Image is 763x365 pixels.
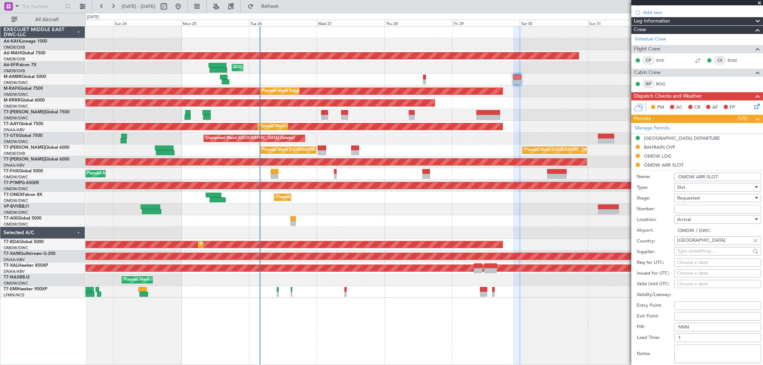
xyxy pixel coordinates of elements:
[656,57,672,64] a: SVK
[4,115,28,121] a: OMDW/DWC
[637,324,674,331] label: FIR:
[4,169,43,173] a: T7-FHXGlobal 5000
[4,287,18,291] span: T7-EMI
[524,145,644,156] div: Planned Maint [GEOGRAPHIC_DATA] ([GEOGRAPHIC_DATA] Intl)
[634,69,661,77] span: Cabin Crew
[4,157,45,162] span: T7-[PERSON_NAME]
[637,259,674,266] label: Req for UTC:
[4,193,23,197] span: T7-ONEX
[637,334,674,341] label: Lead Time:
[588,20,655,26] div: Sun 31
[124,275,204,285] div: Planned Maint Abuja ([PERSON_NAME] Intl)
[657,104,664,111] span: PM
[644,144,675,150] div: BAHRAIN OVF
[4,240,19,244] span: T7-BDA
[4,122,19,126] span: T7-AAY
[4,163,25,168] a: DNAA/ABV
[635,125,670,132] a: Manage Permits
[255,4,285,9] span: Refresh
[276,192,367,203] div: Cleaning [GEOGRAPHIC_DATA] (Al Maktoum Intl)
[4,287,47,291] a: T7-EMIHawker 900XP
[676,104,683,111] span: AC
[4,281,28,286] a: OMDW/DWC
[4,68,25,74] a: OMDB/DXB
[637,195,674,202] label: Stage:
[8,14,78,25] button: All Aircraft
[634,26,646,34] span: Crew
[200,239,270,250] div: Planned Maint Dubai (Al Maktoum Intl)
[4,92,28,97] a: OMDW/DWC
[4,63,36,67] a: A6-EFIFalcon 7X
[634,92,702,100] span: Dispatch Checks and Weather
[4,127,25,133] a: DNAA/ABV
[4,87,43,91] a: M-RAFIGlobal 7500
[712,104,718,111] span: AF
[122,3,155,10] span: [DATE] - [DATE]
[4,145,45,150] span: T7-[PERSON_NAME]
[4,263,18,268] span: T7-XAL
[520,20,587,26] div: Sat 30
[637,206,674,213] label: Number:
[637,302,674,309] label: Entry Point:
[4,269,25,274] a: DNAA/ABV
[4,252,20,256] span: T7-XAM
[4,169,19,173] span: T7-FHX
[4,139,28,144] a: OMDW/DWC
[4,193,42,197] a: T7-ONEXFalcon 8X
[4,98,20,103] span: M-RRRR
[4,263,48,268] a: T7-XALHawker 850XP
[206,133,295,144] div: Unplanned Maint [GEOGRAPHIC_DATA] (Seletar)
[694,104,700,111] span: CR
[4,181,39,185] a: T7-P1MPG-650ER
[4,252,55,256] a: T7-XAMGulfstream G-200
[4,51,45,55] a: A6-MAHGlobal 7500
[244,1,287,12] button: Refresh
[677,184,685,191] span: Slot
[4,216,17,221] span: T7-AIX
[4,275,19,280] span: T7-NAS
[87,14,99,20] div: [DATE]
[4,39,47,44] a: A6-KAHLineage 1000
[637,216,674,223] label: Location:
[730,104,735,111] span: FP
[637,238,674,245] label: Country:
[644,153,671,159] div: OMDW LDG
[22,1,63,12] input: Trip Number
[4,104,28,109] a: OMDW/DWC
[4,204,19,209] span: VP-BVV
[4,216,41,221] a: T7-AIXGlobal 5000
[385,20,452,26] div: Thu 28
[677,195,700,201] span: Requested
[4,210,28,215] a: OMDW/DWC
[4,181,21,185] span: T7-P1MP
[677,235,750,246] input: Type something...
[737,115,748,122] span: (1/5)
[4,174,28,180] a: OMDW/DWC
[4,51,21,55] span: A6-MAH
[4,186,28,192] a: OMDW/DWC
[637,313,674,320] label: Exit Point:
[4,110,45,114] span: T7-[PERSON_NAME]
[677,259,759,266] div: Choose a date
[637,291,674,299] label: Validity/Leeway:
[637,281,674,288] label: Valid Until UTC:
[674,323,761,331] input: NNN
[677,281,759,288] div: Choose a date
[4,275,30,280] a: T7-NASBBJ2
[634,45,660,53] span: Flight Crew
[4,157,69,162] a: T7-[PERSON_NAME]Global 6000
[4,110,69,114] a: T7-[PERSON_NAME]Global 7500
[634,115,651,123] span: Permits
[4,56,25,62] a: OMDB/DXB
[4,75,46,79] a: M-AMBRGlobal 5000
[728,57,744,64] a: EVM
[4,63,17,67] span: A6-EFI
[4,222,28,227] a: OMDW/DWC
[19,17,75,22] span: All Aircraft
[113,20,181,26] div: Sun 24
[262,86,333,97] div: Planned Maint Dubai (Al Maktoum Intl)
[4,292,25,298] a: LFMN/NCE
[4,87,19,91] span: M-RAFI
[635,36,666,43] a: Schedule Crew
[262,145,382,156] div: Planned Maint [GEOGRAPHIC_DATA] ([GEOGRAPHIC_DATA] Intl)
